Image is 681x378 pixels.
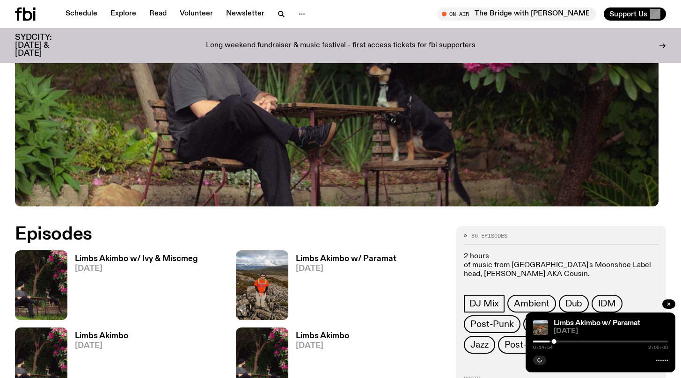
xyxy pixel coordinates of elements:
a: Trip Hop [523,315,571,333]
p: 2 hours of music from [GEOGRAPHIC_DATA]'s Moonshoe Label head, [PERSON_NAME] AKA Cousin. [464,252,659,279]
a: IDM [592,295,622,313]
a: Explore [105,7,142,21]
a: Dub [559,295,589,313]
a: Post-Punk [464,315,520,333]
span: Jazz [470,340,488,350]
h2: Episodes [15,226,445,243]
h3: SYDCITY: [DATE] & [DATE] [15,34,75,58]
a: Post-Rock [498,336,554,354]
h3: Limbs Akimbo [75,332,128,340]
button: Support Us [604,7,666,21]
span: Dub [565,298,582,309]
a: Limbs Akimbo w/ Paramat[DATE] [288,255,396,320]
p: Long weekend fundraiser & music festival - first access tickets for fbi supporters [206,42,476,50]
span: [DATE] [75,342,128,350]
h3: Limbs Akimbo [296,332,349,340]
span: 86 episodes [471,233,507,239]
span: [DATE] [296,265,396,273]
h3: Limbs Akimbo w/ Ivy & Miscmeg [75,255,198,263]
span: 0:14:54 [533,345,553,350]
a: Jazz [464,336,495,354]
a: Ambient [507,295,556,313]
span: Support Us [609,10,647,18]
a: Limbs Akimbo w/ Ivy & Miscmeg[DATE] [67,255,198,320]
a: DJ Mix [464,295,505,313]
button: On AirThe Bridge with [PERSON_NAME] [437,7,596,21]
span: 2:00:00 [648,345,668,350]
span: IDM [598,298,615,309]
span: Ambient [514,298,549,309]
span: [DATE] [296,342,349,350]
h3: Limbs Akimbo w/ Paramat [296,255,396,263]
span: [DATE] [554,328,668,335]
a: Volunteer [174,7,219,21]
span: DJ Mix [469,298,499,309]
a: Limbs Akimbo w/ Paramat [554,320,640,327]
a: Schedule [60,7,103,21]
span: [DATE] [75,265,198,273]
a: Read [144,7,172,21]
span: Post-Punk [470,319,513,329]
span: Post-Rock [505,340,548,350]
a: Newsletter [220,7,270,21]
img: Jackson sits at an outdoor table, legs crossed and gazing at a black and brown dog also sitting a... [15,250,67,320]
